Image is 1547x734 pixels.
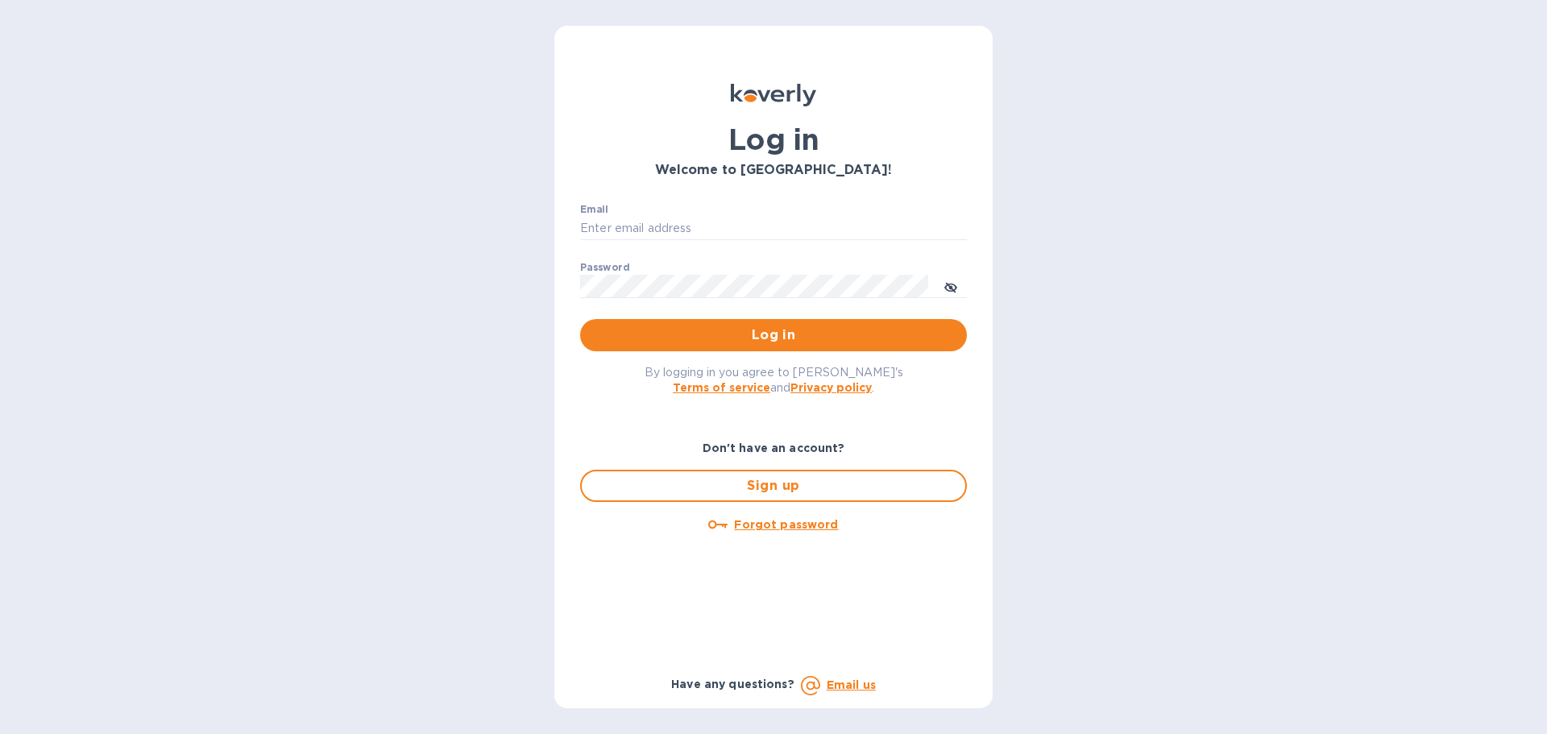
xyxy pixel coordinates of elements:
[645,366,903,394] span: By logging in you agree to [PERSON_NAME]'s and .
[580,163,967,178] h3: Welcome to [GEOGRAPHIC_DATA]!
[673,381,770,394] a: Terms of service
[580,217,967,241] input: Enter email address
[671,678,794,690] b: Have any questions?
[580,122,967,156] h1: Log in
[580,470,967,502] button: Sign up
[580,319,967,351] button: Log in
[595,476,952,496] span: Sign up
[790,381,872,394] a: Privacy policy
[827,678,876,691] a: Email us
[731,84,816,106] img: Koverly
[593,326,954,345] span: Log in
[580,263,629,272] label: Password
[935,270,967,302] button: toggle password visibility
[734,518,838,531] u: Forgot password
[703,442,845,454] b: Don't have an account?
[580,205,608,214] label: Email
